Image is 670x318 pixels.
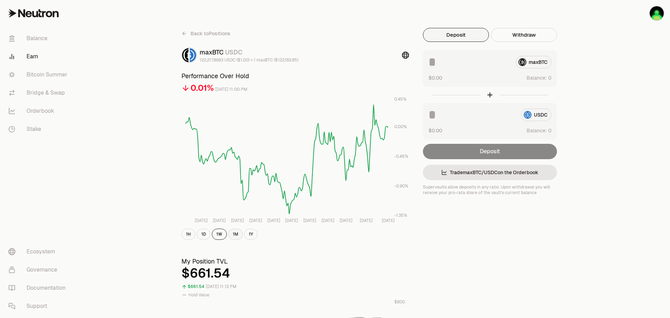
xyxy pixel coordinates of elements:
span: Hold Value [188,292,209,298]
tspan: [DATE] [213,218,226,223]
a: Back toPositions [181,28,230,39]
a: Governance [3,261,75,279]
button: 1W [212,229,227,240]
button: 1M [228,229,243,240]
span: Back to Positions [191,30,230,37]
img: maxBTC Logo [182,48,188,62]
tspan: [DATE] [195,218,208,223]
p: Supervaults allow deposits in any ratio. Upon withdrawal you will receive your pro-rata share of ... [423,184,557,195]
div: $661.54 [188,283,204,291]
tspan: [DATE] [249,218,262,223]
button: 1H [181,229,195,240]
a: Stake [3,120,75,138]
h3: Performance Over Hold [181,71,409,81]
tspan: [DATE] [360,218,373,223]
a: Bridge & Swap [3,84,75,102]
h3: My Position TVL [181,257,409,266]
tspan: $800 [394,299,405,305]
img: flarnrules [650,6,664,20]
tspan: [DATE] [267,218,280,223]
tspan: -0.45% [394,154,408,159]
span: Balance: [527,74,547,81]
button: Withdraw [491,28,557,42]
div: 122,217.8683 USDC ($1.00) = 1 maxBTC ($122,182.85) [200,57,298,63]
span: Balance: [527,127,547,134]
button: 1Y [244,229,258,240]
a: Documentation [3,279,75,297]
a: Ecosystem [3,243,75,261]
tspan: [DATE] [321,218,334,223]
tspan: 0.45% [394,96,407,102]
button: $0.00 [429,127,442,134]
div: maxBTC [200,47,298,57]
button: 1D [197,229,210,240]
tspan: 0.00% [394,124,407,130]
div: $661.54 [181,266,409,280]
a: Support [3,297,75,315]
tspan: [DATE] [303,218,316,223]
tspan: [DATE] [340,218,352,223]
tspan: -1.35% [394,213,407,218]
tspan: [DATE] [285,218,298,223]
div: 0.01% [191,82,214,94]
tspan: [DATE] [231,218,244,223]
span: USDC [225,48,243,56]
a: Balance [3,29,75,47]
a: Bitcoin Summer [3,66,75,84]
button: $0.00 [429,74,442,81]
div: [DATE] 11:12 PM [206,283,237,291]
button: Deposit [423,28,489,42]
a: Orderbook [3,102,75,120]
tspan: -0.90% [394,183,408,189]
div: [DATE] 11:00 PM [215,86,247,94]
img: USDC Logo [190,48,196,62]
a: TrademaxBTC/USDCon the Orderbook [423,165,557,180]
tspan: [DATE] [382,218,395,223]
a: Earn [3,47,75,66]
